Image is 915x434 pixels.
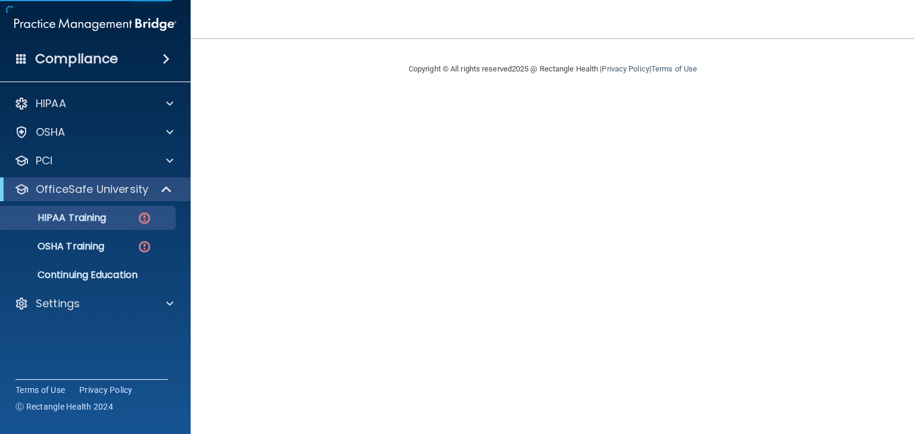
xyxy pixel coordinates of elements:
[35,51,118,67] h4: Compliance
[8,212,106,224] p: HIPAA Training
[15,384,65,396] a: Terms of Use
[14,13,176,36] img: PMB logo
[8,269,170,281] p: Continuing Education
[14,296,173,311] a: Settings
[14,96,173,111] a: HIPAA
[137,239,152,254] img: danger-circle.6113f641.png
[602,64,649,73] a: Privacy Policy
[651,64,697,73] a: Terms of Use
[14,154,173,168] a: PCI
[36,182,148,196] p: OfficeSafe University
[137,211,152,226] img: danger-circle.6113f641.png
[8,241,104,252] p: OSHA Training
[36,96,66,111] p: HIPAA
[14,182,173,196] a: OfficeSafe University
[36,125,66,139] p: OSHA
[14,125,173,139] a: OSHA
[36,154,52,168] p: PCI
[335,50,770,88] div: Copyright © All rights reserved 2025 @ Rectangle Health | |
[15,401,113,413] span: Ⓒ Rectangle Health 2024
[79,384,133,396] a: Privacy Policy
[36,296,80,311] p: Settings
